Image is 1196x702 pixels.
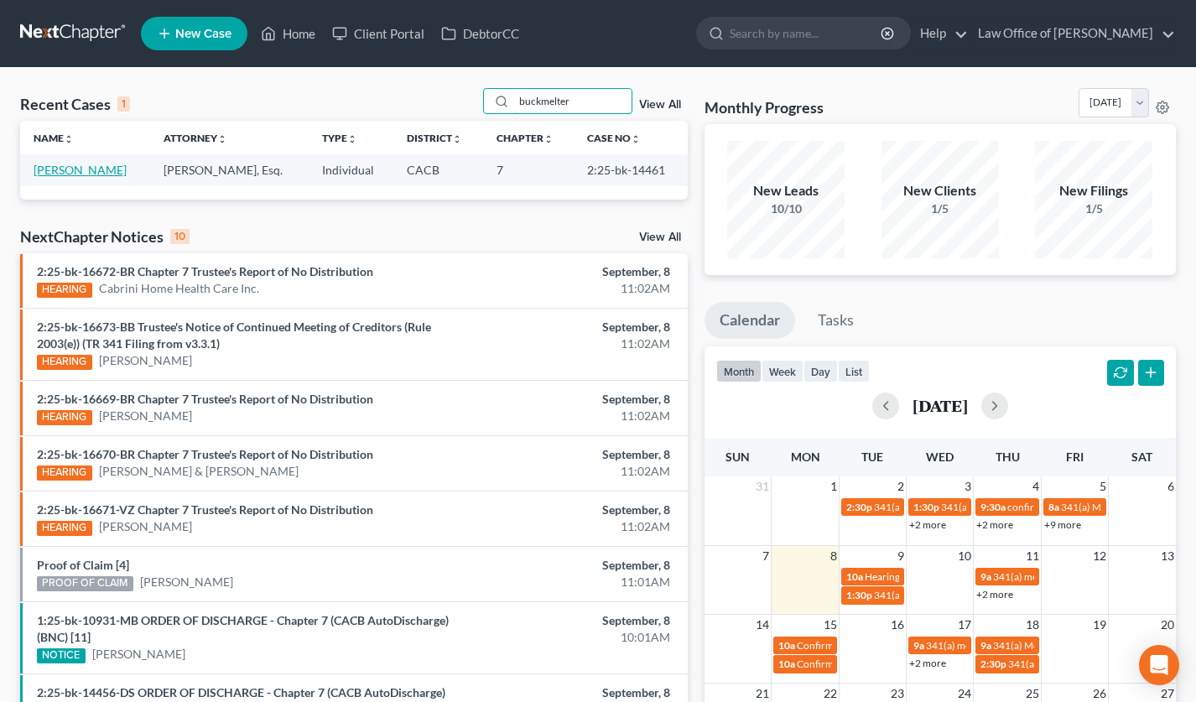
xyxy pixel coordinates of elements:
div: HEARING [37,355,92,370]
span: Sat [1131,450,1152,464]
button: list [838,360,870,382]
button: month [716,360,762,382]
button: week [762,360,803,382]
span: 19 [1091,615,1108,635]
a: Attorneyunfold_more [164,132,227,144]
a: [PERSON_NAME] [99,408,192,424]
span: 20 [1159,615,1176,635]
span: 14 [754,615,771,635]
span: 13 [1159,546,1176,566]
span: 15 [822,615,839,635]
div: New Clients [881,181,999,200]
div: 11:02AM [471,518,670,535]
span: 9a [913,639,924,652]
span: Confirmation hearing for [PERSON_NAME] [797,639,987,652]
div: September, 8 [471,319,670,335]
td: [PERSON_NAME], Esq. [150,154,309,185]
a: View All [639,99,681,111]
span: Wed [926,450,954,464]
span: 8a [1048,501,1059,513]
a: Help [912,18,968,49]
i: unfold_more [452,134,462,144]
span: 18 [1024,615,1041,635]
a: +2 more [909,518,946,531]
span: 9a [980,639,991,652]
span: 9 [896,546,906,566]
div: September, 8 [471,502,670,518]
input: Search by name... [730,18,883,49]
span: 10a [846,570,863,583]
span: 7 [761,546,771,566]
a: 2:25-bk-16670-BR Chapter 7 Trustee's Report of No Distribution [37,447,373,461]
a: 2:25-bk-16669-BR Chapter 7 Trustee's Report of No Distribution [37,392,373,406]
i: unfold_more [64,134,74,144]
a: [PERSON_NAME] [99,352,192,369]
i: unfold_more [631,134,641,144]
a: Law Office of [PERSON_NAME] [970,18,1175,49]
span: 341(a) meeting for [PERSON_NAME] [993,570,1155,583]
span: 1:30p [913,501,939,513]
h3: Monthly Progress [705,97,824,117]
span: 1 [829,476,839,497]
a: 1:25-bk-10931-MB ORDER OF DISCHARGE - Chapter 7 (CACB AutoDischarge) (BNC) [11] [37,613,449,644]
span: 341(a) meeting for [PERSON_NAME] [926,639,1088,652]
td: CACB [393,154,482,185]
span: 10 [956,546,973,566]
div: HEARING [37,283,92,298]
a: Calendar [705,302,795,339]
span: 10a [778,658,795,670]
a: +2 more [976,588,1013,601]
div: HEARING [37,465,92,481]
div: New Filings [1035,181,1152,200]
div: 1 [117,96,130,112]
span: 11 [1024,546,1041,566]
a: Proof of Claim [4] [37,558,129,572]
span: 12 [1091,546,1108,566]
span: Thu [996,450,1020,464]
span: 3 [963,476,973,497]
a: Cabrini Home Health Care Inc. [99,280,259,297]
div: September, 8 [471,263,670,280]
div: 11:01AM [471,574,670,590]
a: Tasks [803,302,869,339]
span: 8 [829,546,839,566]
a: DebtorCC [433,18,528,49]
div: Open Intercom Messenger [1139,645,1179,685]
span: 341(a) meeting for [PERSON_NAME] [874,501,1036,513]
a: [PERSON_NAME] [99,518,192,535]
span: 2 [896,476,906,497]
a: Typeunfold_more [322,132,357,144]
div: September, 8 [471,557,670,574]
a: [PERSON_NAME] [140,574,233,590]
span: confirmation hearing for [PERSON_NAME] [1007,501,1196,513]
span: 9:30a [980,501,1006,513]
a: Chapterunfold_more [497,132,554,144]
div: NextChapter Notices [20,226,190,247]
span: 341(a) Meeting for [1008,658,1090,670]
span: 31 [754,476,771,497]
span: Fri [1066,450,1084,464]
a: Case Nounfold_more [587,132,641,144]
span: 5 [1098,476,1108,497]
a: +2 more [909,657,946,669]
i: unfold_more [217,134,227,144]
td: 7 [483,154,574,185]
a: +2 more [976,518,1013,531]
div: 10 [170,229,190,244]
div: 1/5 [1035,200,1152,217]
span: 2:30p [846,501,872,513]
span: Confirmation hearing for [PERSON_NAME] [797,658,987,670]
a: View All [639,231,681,243]
div: 10:01AM [471,629,670,646]
span: 17 [956,615,973,635]
a: Client Portal [324,18,433,49]
a: 2:25-bk-16671-VZ Chapter 7 Trustee's Report of No Distribution [37,502,373,517]
span: New Case [175,28,231,40]
a: +9 more [1044,518,1081,531]
a: 2:25-bk-16672-BR Chapter 7 Trustee's Report of No Distribution [37,264,373,278]
i: unfold_more [347,134,357,144]
a: Home [252,18,324,49]
span: 10a [778,639,795,652]
div: 1/5 [881,200,999,217]
div: September, 8 [471,612,670,629]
